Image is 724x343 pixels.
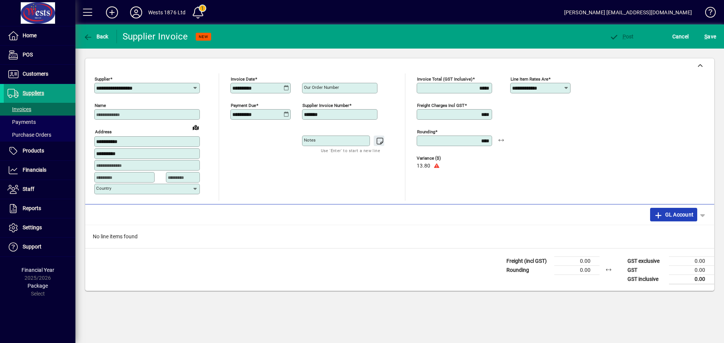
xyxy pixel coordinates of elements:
mat-label: Invoice Total (GST inclusive) [417,76,472,82]
mat-label: Notes [304,137,316,143]
td: GST [624,265,669,274]
span: Financials [23,167,46,173]
span: ost [609,34,634,40]
span: Invoices [8,106,31,112]
a: Home [4,26,75,45]
span: Purchase Orders [8,132,51,138]
span: Staff [23,186,34,192]
mat-label: Invoice date [231,76,255,82]
span: Financial Year [21,267,54,273]
div: Wests 1876 Ltd [148,6,186,18]
td: GST exclusive [624,256,669,265]
span: Products [23,148,44,154]
mat-label: Name [95,103,106,108]
span: POS [23,52,33,58]
div: No line items found [85,225,714,248]
a: Settings [4,218,75,237]
mat-label: Our order number [304,85,339,90]
td: GST inclusive [624,274,669,284]
mat-label: Payment due [231,103,256,108]
a: Staff [4,180,75,199]
span: Package [28,283,48,289]
a: Purchase Orders [4,128,75,141]
span: GL Account [654,209,693,221]
span: Variance ($) [417,156,462,161]
div: Supplier Invoice [123,30,188,43]
a: Invoices [4,103,75,116]
button: Profile [124,6,148,19]
mat-label: Rounding [417,129,435,134]
mat-label: Country [96,186,111,191]
button: Post [607,30,636,43]
mat-hint: Use 'Enter' to start a new line [321,146,380,155]
div: [PERSON_NAME] [EMAIL_ADDRESS][DOMAIN_NAME] [564,6,692,18]
button: Cancel [670,30,691,43]
td: Rounding [503,265,554,274]
button: Back [81,30,110,43]
mat-label: Line item rates are [511,76,548,82]
span: Home [23,32,37,38]
span: Suppliers [23,90,44,96]
app-page-header-button: Back [75,30,117,43]
span: Customers [23,71,48,77]
td: 0.00 [669,274,714,284]
button: GL Account [650,208,697,221]
a: Products [4,142,75,160]
a: POS [4,46,75,64]
span: Settings [23,224,42,230]
mat-label: Supplier invoice number [302,103,349,108]
span: NEW [199,34,208,39]
span: P [623,34,626,40]
td: 0.00 [669,265,714,274]
button: Save [703,30,718,43]
td: 0.00 [554,256,600,265]
span: ave [704,30,716,43]
span: Support [23,244,41,250]
span: S [704,34,707,40]
mat-label: Freight charges incl GST [417,103,465,108]
button: Add [100,6,124,19]
span: 13.80 [417,163,430,169]
span: Reports [23,205,41,211]
span: Cancel [672,30,689,43]
a: Knowledge Base [699,2,715,26]
td: 0.00 [669,256,714,265]
a: Customers [4,65,75,84]
td: Freight (incl GST) [503,256,554,265]
mat-label: Supplier [95,76,110,82]
a: Support [4,238,75,256]
a: Financials [4,161,75,180]
a: Reports [4,199,75,218]
span: Payments [8,119,36,125]
a: View on map [190,121,202,133]
td: 0.00 [554,265,600,274]
span: Back [83,34,109,40]
a: Payments [4,116,75,128]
